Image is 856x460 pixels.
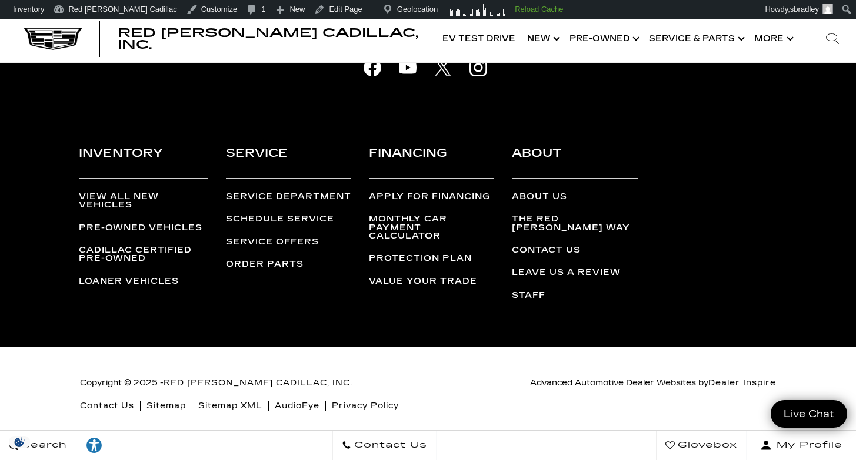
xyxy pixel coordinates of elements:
[748,15,797,62] button: More
[428,53,458,82] a: X
[358,53,387,82] a: facebook
[515,5,563,14] strong: Reload Cache
[76,437,112,454] div: Explore your accessibility options
[275,401,319,411] a: AudioEye
[675,437,737,454] span: Glovebox
[226,214,334,224] a: Schedule Service
[512,290,545,300] a: Staff
[198,401,262,411] a: Sitemap XML
[437,15,521,62] a: EV Test Drive
[512,267,621,277] a: Leave Us a Review
[118,26,418,52] span: Red [PERSON_NAME] Cadillac, Inc.
[76,431,112,460] a: Explore your accessibility options
[6,436,33,448] img: Opt-Out Icon
[80,375,419,391] p: Copyright © 2025 -
[79,143,208,178] h3: Inventory
[118,27,425,51] a: Red [PERSON_NAME] Cadillac, Inc.
[512,143,637,178] h3: About
[79,223,202,233] a: Pre-Owned Vehicles
[226,192,351,202] a: Service Department
[771,400,847,428] a: Live Chat
[448,4,506,16] img: Visitors over 48 hours. Click for more Clicky Site Stats.
[772,437,842,454] span: My Profile
[24,28,82,50] img: Cadillac Dark Logo with Cadillac White Text
[521,15,564,62] a: New
[512,214,630,232] a: The Red [PERSON_NAME] Way
[6,436,33,448] section: Click to Open Cookie Consent Modal
[332,401,399,411] a: Privacy Policy
[369,253,472,263] a: Protection Plan
[351,437,427,454] span: Contact Us
[564,15,643,62] a: Pre-Owned
[146,401,186,411] a: Sitemap
[226,237,319,247] a: Service Offers
[164,378,352,388] a: Red [PERSON_NAME] Cadillac, Inc.
[79,276,179,286] a: Loaner Vehicles
[18,437,67,454] span: Search
[369,143,494,178] h3: Financing
[369,192,490,202] a: Apply for Financing
[747,431,856,460] button: Open user profile menu
[79,245,192,263] a: Cadillac Certified Pre-Owned
[778,407,840,421] span: Live Chat
[708,378,776,388] a: Dealer Inspire
[656,431,747,460] a: Glovebox
[79,192,159,210] a: View All New Vehicles
[226,259,304,269] a: Order Parts
[369,214,447,241] a: Monthly Car Payment Calculator
[512,245,581,255] a: Contact Us
[369,276,477,286] a: Value Your Trade
[530,378,776,388] span: Advanced Automotive Dealer Websites by
[464,53,493,82] a: instagram
[790,5,819,14] span: sbradley
[226,143,351,178] h3: Service
[332,431,437,460] a: Contact Us
[80,401,134,411] a: Contact Us
[643,15,748,62] a: Service & Parts
[512,192,567,202] a: About Us
[393,53,422,82] a: youtube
